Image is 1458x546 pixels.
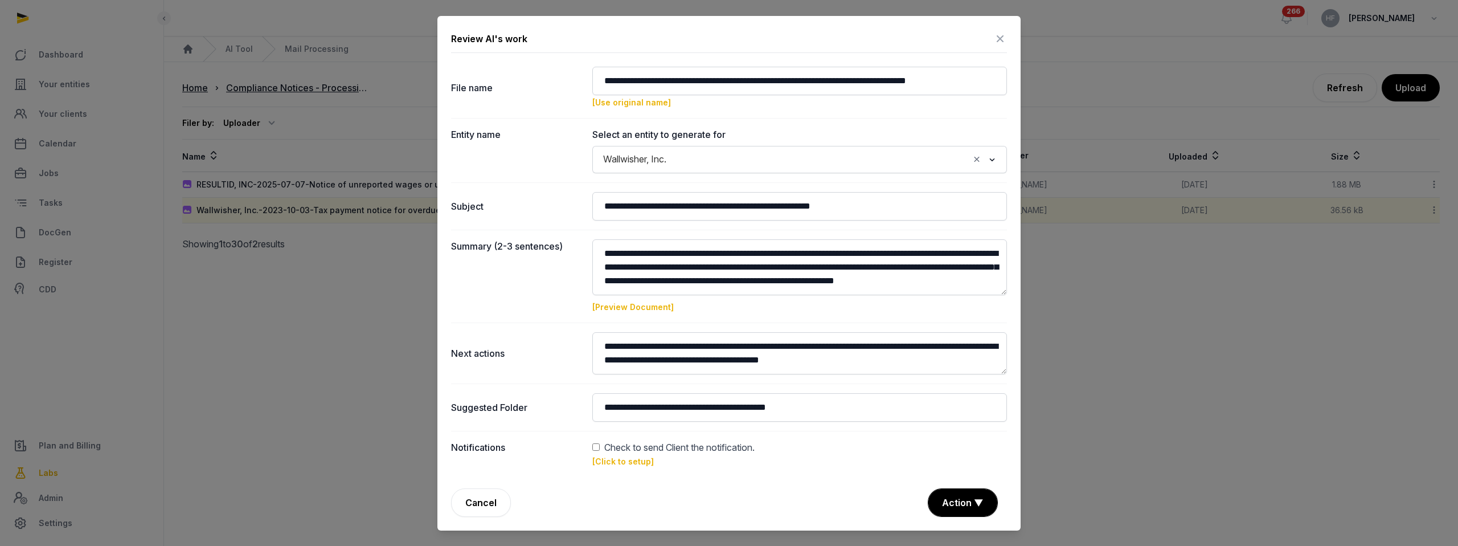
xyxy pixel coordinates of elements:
[592,457,654,466] a: [Click to setup]
[592,97,671,107] a: [Use original name]
[451,488,511,517] a: Cancel
[600,152,669,168] span: Wallwisher, Inc.
[928,489,997,516] button: Action ▼
[451,441,583,468] dt: Notifications
[451,67,583,109] dt: File name
[604,441,755,454] span: Check to send Client the notification.
[671,152,969,168] input: Search for option
[451,393,583,422] dt: Suggested Folder
[972,152,982,168] button: Clear Selected
[451,128,583,173] dt: Entity name
[451,332,583,374] dt: Next actions
[592,128,1007,141] label: Select an entity to generate for
[451,239,583,313] dt: Summary (2-3 sentences)
[451,32,527,46] div: Review AI's work
[598,149,1001,170] div: Search for option
[592,302,674,312] a: [Preview Document]
[451,192,583,221] dt: Subject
